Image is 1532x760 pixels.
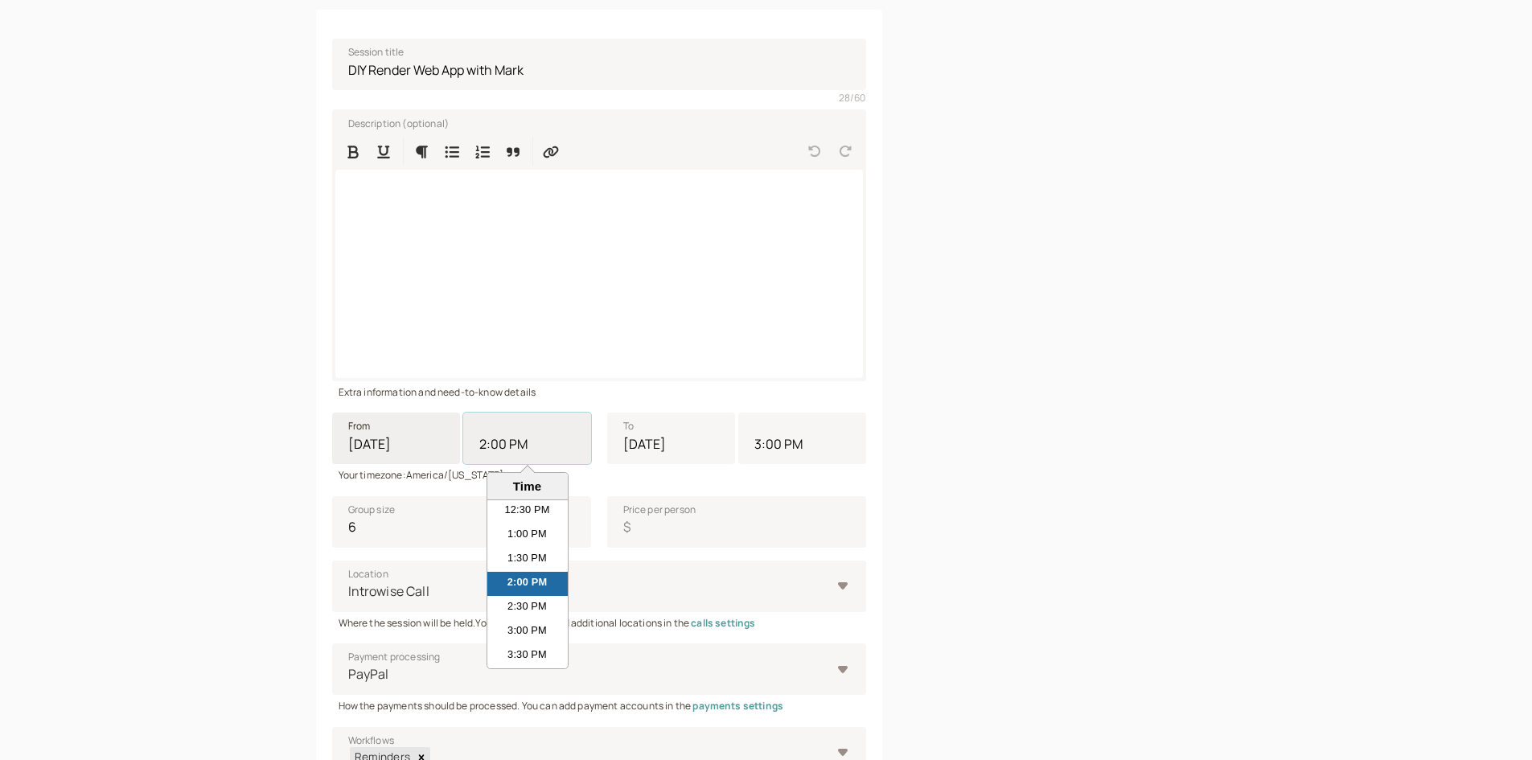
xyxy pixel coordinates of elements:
[487,524,568,548] li: 1:00 PM
[339,137,368,166] button: Format Bold
[468,137,497,166] button: Numbered List
[491,479,564,493] div: Time
[623,517,630,538] span: $
[332,612,866,631] div: Where the session will be held.
[623,502,696,518] span: Price per person
[348,44,405,60] span: Session title
[332,695,866,713] div: How the payments should be processed. You can add payment accounts in the
[475,616,755,630] span: You can edit and add additional locations in the
[691,616,755,630] a: calls settings
[1452,683,1532,760] iframe: Chat Widget
[347,582,349,601] input: LocationIntrowise Call
[487,472,569,669] div: Choose Time
[407,137,436,166] button: Formatting Options
[332,381,866,400] div: Extra information and need-to-know details
[332,413,460,464] input: From
[487,620,568,644] li: 3:00 PM
[348,502,396,518] span: Group size
[335,114,450,130] label: Description (optional)
[332,39,866,90] input: Session title
[487,548,568,572] li: 1:30 PM
[536,137,565,166] button: Insert Link
[347,665,349,684] input: Payment processingPayPal
[487,500,568,668] ul: Time
[348,418,371,434] span: From
[348,649,441,665] span: Payment processing
[738,413,866,464] input: 12:00 AM
[369,137,398,166] button: Format Underline
[800,137,829,166] button: Undo
[437,137,466,166] button: Bulleted List
[487,499,568,524] li: 12:30 PM
[487,644,568,668] li: 3:30 PM
[623,418,634,434] span: To
[348,733,394,749] span: Workflows
[499,137,528,166] button: Quote
[692,699,783,713] a: payments settings
[607,413,735,464] input: To
[463,413,591,464] input: Selected time: 2:00 PM
[607,496,866,548] input: Price per person$
[332,464,866,483] div: Your timezone: America/[US_STATE]
[487,572,568,596] li: 2:00 PM
[487,596,568,620] li: 2:30 PM
[831,137,860,166] button: Redo
[332,496,591,548] input: Group size
[348,566,388,582] span: Location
